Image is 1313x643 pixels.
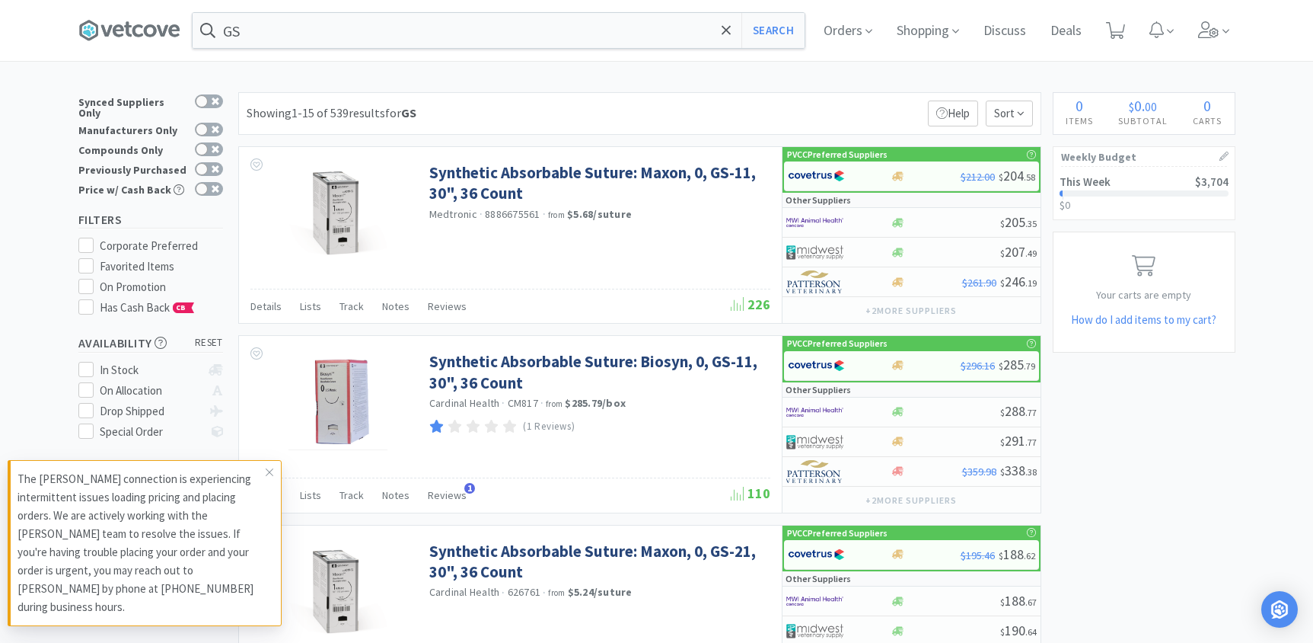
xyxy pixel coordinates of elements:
span: 285 [999,356,1035,373]
div: Manufacturers Only [78,123,187,136]
a: Deals [1044,24,1088,38]
img: 77fca1acd8b6420a9015268ca798ef17_1.png [788,165,845,187]
span: 226 [731,296,770,313]
p: PVCC Preferred Suppliers [787,526,888,540]
span: $261.90 [962,276,996,290]
p: PVCC Preferred Suppliers [787,147,888,162]
span: from [548,587,565,598]
span: Lists [300,299,321,313]
div: Open Intercom Messenger [1261,591,1298,628]
span: $3,704 [1195,174,1229,189]
span: $ [1000,437,1005,448]
h4: Carts [1181,114,1235,128]
h1: Weekly Budget [1061,147,1227,167]
span: 8886675561 [485,207,540,221]
p: PVCC Preferred Suppliers [787,336,888,350]
div: Showing 1-15 of 539 results [247,104,416,123]
span: $ [999,550,1003,561]
img: 8ccbc15aa5d0449cbe9b63cd94eae415_124265.png [288,541,387,640]
img: f6b2451649754179b5b4e0c70c3f7cb0_2.png [786,590,843,613]
span: 1 [464,483,475,494]
p: Other Suppliers [786,382,851,397]
img: 77fca1acd8b6420a9015268ca798ef17_1.png [788,543,845,566]
span: · [540,396,543,410]
span: for [385,105,416,120]
span: 246 [1000,273,1037,290]
span: 110 [731,485,770,502]
button: +2more suppliers [858,300,964,321]
p: Other Suppliers [786,193,851,207]
a: Synthetic Absorbable Suture: Maxon, 0, GS-11, 30", 36 Count [429,162,766,204]
div: Corporate Preferred [100,237,223,255]
span: $359.98 [962,465,996,478]
span: 626761 [508,585,541,599]
span: Sort [986,101,1033,126]
a: Synthetic Absorbable Suture: Maxon, 0, GS-21, 30", 36 Count [429,541,766,583]
h2: This Week [1060,176,1111,187]
img: f0d5daf08f894b1b9159141b820d9146_333210.png [288,351,387,450]
a: Medtronic [429,207,477,221]
h5: Availability [78,334,223,352]
span: . 58 [1024,171,1035,183]
span: 188 [999,545,1035,563]
span: CM817 [508,396,538,410]
span: reset [195,335,223,351]
p: Your carts are empty [1053,286,1235,303]
span: 00 [1145,99,1157,114]
p: Other Suppliers [786,571,851,586]
span: . 62 [1024,550,1035,561]
img: f6b2451649754179b5b4e0c70c3f7cb0_2.png [786,401,843,424]
div: Compounds Only [78,142,187,155]
button: +2more suppliers [858,490,964,511]
span: · [502,396,505,410]
img: f5e969b455434c6296c6d81ef179fa71_3.png [786,460,843,483]
span: $ [1000,407,1005,418]
span: . 64 [1025,626,1037,638]
span: Has Cash Back [100,300,195,315]
img: f5e969b455434c6296c6d81ef179fa71_3.png [786,270,843,293]
span: $ [1000,597,1005,608]
span: 204 [999,167,1035,184]
img: f6b2451649754179b5b4e0c70c3f7cb0_2.png [786,211,843,234]
span: 205 [1000,213,1037,231]
span: . 67 [1025,597,1037,608]
span: from [546,398,562,409]
strong: $285.79 / box [565,396,626,410]
div: Drop Shipped [100,402,201,421]
span: $ [999,360,1003,372]
span: Details [250,299,282,313]
span: · [543,586,546,600]
span: $ [1000,248,1005,259]
a: Cardinal Health [429,585,500,599]
span: Track [339,488,364,502]
h4: Subtotal [1106,114,1181,128]
div: In Stock [100,361,201,379]
span: CB [174,303,189,312]
span: . 49 [1025,248,1037,259]
h5: Categories [78,459,223,476]
span: 190 [1000,622,1037,639]
span: Lists [300,488,321,502]
span: $ [1000,218,1005,229]
p: (1 Reviews) [523,419,575,435]
span: 188 [1000,592,1037,609]
span: 0 [1223,198,1229,212]
h4: Items [1053,114,1106,128]
span: 0 [1076,96,1083,115]
img: 77fca1acd8b6420a9015268ca798ef17_1.png [788,354,845,377]
span: from [548,210,565,220]
span: 288 [1000,402,1037,420]
a: Cardinal Health [429,396,500,410]
span: $296.16 [961,359,995,373]
span: $212.00 [961,170,995,184]
p: Help [928,101,978,126]
div: Synced Suppliers Only [78,94,187,118]
img: f6ecafce0ad3467a83817b847fae33ae_124256.png [288,162,387,261]
span: . 38 [1025,466,1037,478]
span: . 19 [1025,277,1037,289]
span: 291 [1000,432,1037,449]
img: 4dd14cff54a648ac9e977f0c5da9bc2e_5.png [786,619,843,642]
img: 4dd14cff54a648ac9e977f0c5da9bc2e_5.png [786,241,843,264]
span: . 35 [1025,218,1037,229]
span: 0 [1134,96,1142,115]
